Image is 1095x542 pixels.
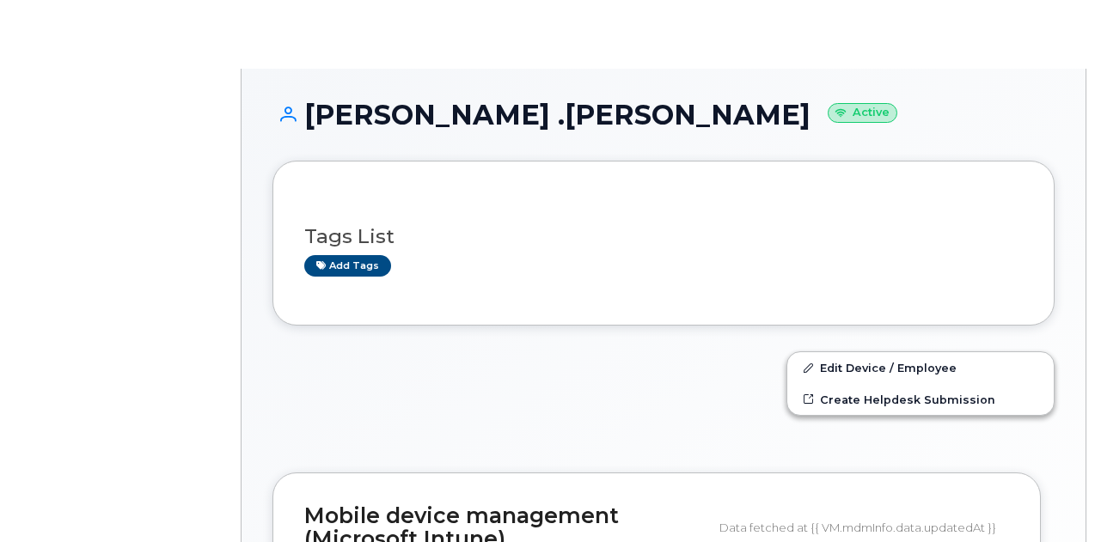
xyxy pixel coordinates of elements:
[272,100,1055,130] h1: [PERSON_NAME] .[PERSON_NAME]
[304,226,1023,247] h3: Tags List
[787,352,1054,383] a: Edit Device / Employee
[828,103,897,123] small: Active
[304,255,391,277] a: Add tags
[787,384,1054,415] a: Create Helpdesk Submission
